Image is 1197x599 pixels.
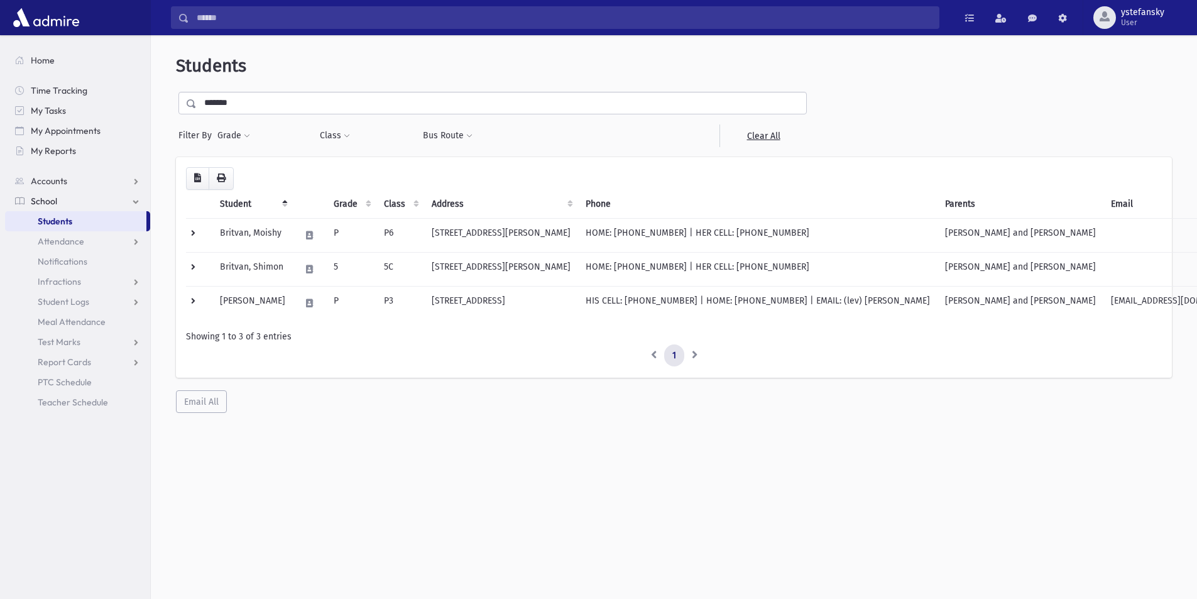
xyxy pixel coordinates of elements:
[212,252,293,286] td: Britvan, Shimon
[38,376,92,388] span: PTC Schedule
[424,286,578,320] td: [STREET_ADDRESS]
[5,171,150,191] a: Accounts
[1121,18,1164,28] span: User
[212,190,293,219] th: Student: activate to sort column descending
[38,216,72,227] span: Students
[578,218,937,252] td: HOME: [PHONE_NUMBER] | HER CELL: [PHONE_NUMBER]
[176,55,246,76] span: Students
[31,85,87,96] span: Time Tracking
[31,175,67,187] span: Accounts
[578,190,937,219] th: Phone
[5,392,150,412] a: Teacher Schedule
[578,252,937,286] td: HOME: [PHONE_NUMBER] | HER CELL: [PHONE_NUMBER]
[719,124,807,147] a: Clear All
[664,344,684,367] a: 1
[38,256,87,267] span: Notifications
[1121,8,1164,18] span: ystefansky
[424,190,578,219] th: Address: activate to sort column ascending
[209,167,234,190] button: Print
[38,296,89,307] span: Student Logs
[217,124,251,147] button: Grade
[5,332,150,352] a: Test Marks
[5,231,150,251] a: Attendance
[937,190,1103,219] th: Parents
[10,5,82,30] img: AdmirePro
[5,191,150,211] a: School
[5,121,150,141] a: My Appointments
[5,372,150,392] a: PTC Schedule
[31,105,66,116] span: My Tasks
[5,50,150,70] a: Home
[38,397,108,408] span: Teacher Schedule
[326,286,376,320] td: P
[31,125,101,136] span: My Appointments
[38,336,80,348] span: Test Marks
[5,251,150,272] a: Notifications
[176,390,227,413] button: Email All
[186,330,1162,343] div: Showing 1 to 3 of 3 entries
[186,167,209,190] button: CSV
[424,252,578,286] td: [STREET_ADDRESS][PERSON_NAME]
[38,236,84,247] span: Attendance
[422,124,473,147] button: Bus Route
[38,276,81,287] span: Infractions
[5,312,150,332] a: Meal Attendance
[5,141,150,161] a: My Reports
[31,145,76,157] span: My Reports
[376,218,424,252] td: P6
[326,218,376,252] td: P
[319,124,351,147] button: Class
[424,218,578,252] td: [STREET_ADDRESS][PERSON_NAME]
[31,55,55,66] span: Home
[5,272,150,292] a: Infractions
[31,195,57,207] span: School
[376,286,424,320] td: P3
[326,252,376,286] td: 5
[212,286,293,320] td: [PERSON_NAME]
[376,252,424,286] td: 5C
[937,286,1103,320] td: [PERSON_NAME] and [PERSON_NAME]
[189,6,939,29] input: Search
[5,292,150,312] a: Student Logs
[38,316,106,327] span: Meal Attendance
[38,356,91,368] span: Report Cards
[212,218,293,252] td: Britvan, Moishy
[5,352,150,372] a: Report Cards
[376,190,424,219] th: Class: activate to sort column ascending
[5,101,150,121] a: My Tasks
[578,286,937,320] td: HIS CELL: [PHONE_NUMBER] | HOME: [PHONE_NUMBER] | EMAIL: (lev) [PERSON_NAME]
[326,190,376,219] th: Grade: activate to sort column ascending
[5,80,150,101] a: Time Tracking
[178,129,217,142] span: Filter By
[5,211,146,231] a: Students
[937,218,1103,252] td: [PERSON_NAME] and [PERSON_NAME]
[937,252,1103,286] td: [PERSON_NAME] and [PERSON_NAME]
